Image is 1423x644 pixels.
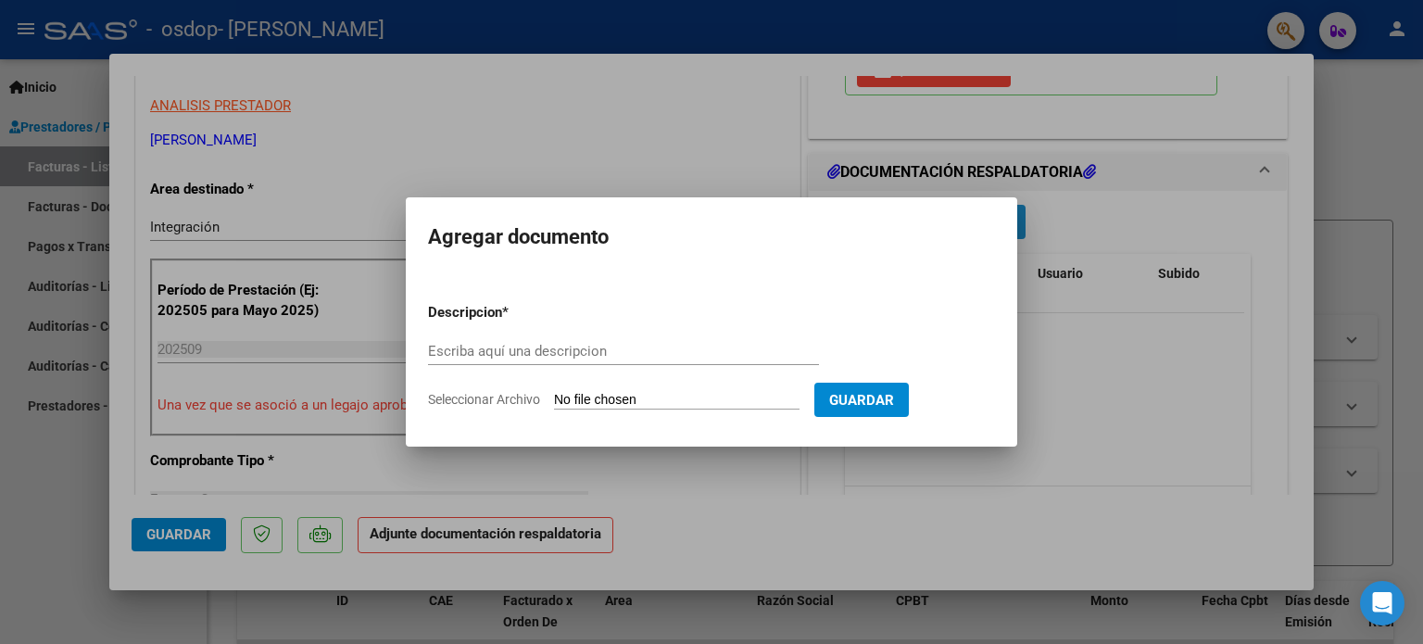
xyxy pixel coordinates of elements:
[814,383,909,417] button: Guardar
[428,392,540,407] span: Seleccionar Archivo
[829,392,894,409] span: Guardar
[428,302,598,323] p: Descripcion
[1360,581,1404,625] div: Open Intercom Messenger
[428,220,995,255] h2: Agregar documento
